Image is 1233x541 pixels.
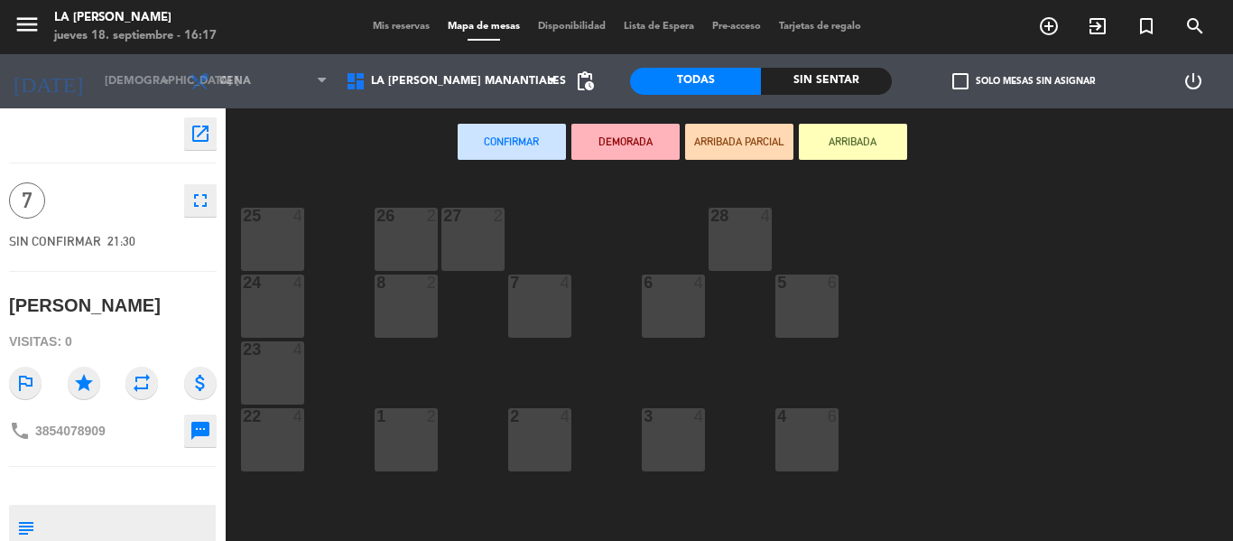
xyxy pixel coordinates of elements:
[364,22,439,32] span: Mis reservas
[529,22,615,32] span: Disponibilidad
[427,208,438,224] div: 2
[219,75,251,88] span: Cena
[293,275,304,291] div: 4
[9,291,161,321] div: [PERSON_NAME]
[761,68,892,95] div: Sin sentar
[293,341,304,358] div: 4
[685,124,793,160] button: ARRIBADA PARCIAL
[427,408,438,424] div: 2
[9,182,45,219] span: 7
[799,124,907,160] button: ARRIBADA
[615,22,703,32] span: Lista de Espera
[571,124,680,160] button: DEMORADA
[243,275,244,291] div: 24
[125,367,158,399] i: repeat
[154,70,176,92] i: arrow_drop_down
[35,424,106,438] span: 3854078909
[777,408,778,424] div: 4
[14,11,41,44] button: menu
[694,408,705,424] div: 4
[107,234,135,248] span: 21:30
[561,408,571,424] div: 4
[770,22,870,32] span: Tarjetas de regalo
[761,208,772,224] div: 4
[644,275,644,291] div: 6
[293,408,304,424] div: 4
[371,75,566,88] span: La [PERSON_NAME] Manantiales
[68,367,100,399] i: star
[9,234,101,248] span: SIN CONFIRMAR
[190,123,211,145] i: open_in_new
[694,275,705,291] div: 4
[777,275,778,291] div: 5
[9,367,42,399] i: outlined_flag
[54,9,217,27] div: LA [PERSON_NAME]
[644,408,644,424] div: 3
[184,184,217,217] button: fullscreen
[443,208,444,224] div: 27
[1136,15,1157,37] i: turned_in_not
[190,420,211,442] i: sms
[15,518,35,537] i: subject
[184,117,217,150] button: open_in_new
[828,275,839,291] div: 6
[952,73,1095,89] label: Solo mesas sin asignar
[243,208,244,224] div: 25
[439,22,529,32] span: Mapa de mesas
[243,341,244,358] div: 23
[427,275,438,291] div: 2
[952,73,969,89] span: check_box_outline_blank
[494,208,505,224] div: 2
[190,190,211,211] i: fullscreen
[1184,15,1206,37] i: search
[510,408,511,424] div: 2
[828,408,839,424] div: 6
[1182,70,1204,92] i: power_settings_new
[14,11,41,38] i: menu
[9,420,31,442] i: phone
[293,208,304,224] div: 4
[630,68,761,95] div: Todas
[54,27,217,45] div: jueves 18. septiembre - 16:17
[458,124,566,160] button: Confirmar
[1038,15,1060,37] i: add_circle_outline
[184,367,217,399] i: attach_money
[243,408,244,424] div: 22
[574,70,596,92] span: pending_actions
[9,326,217,358] div: Visitas: 0
[510,275,511,291] div: 7
[1087,15,1108,37] i: exit_to_app
[561,275,571,291] div: 4
[703,22,770,32] span: Pre-acceso
[184,415,217,447] button: sms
